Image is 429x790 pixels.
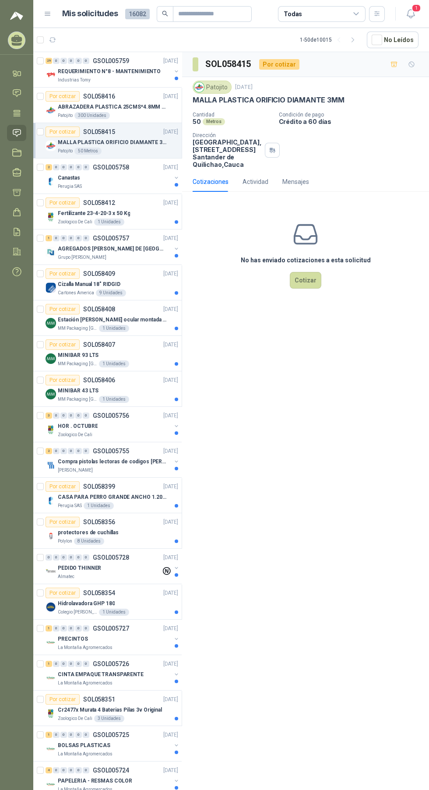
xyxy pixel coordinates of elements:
p: [DATE] [163,270,178,278]
div: Por cotizar [46,339,80,350]
p: Condición de pago [279,112,425,118]
p: La Montaña Agromercados [58,680,113,687]
p: AGREGADOS [PERSON_NAME] DE [GEOGRAPHIC_DATA][PERSON_NAME] [58,245,167,253]
div: 1 Unidades [84,502,114,509]
p: GSOL005726 [93,661,129,667]
p: SOL058407 [83,342,115,348]
h1: Mis solicitudes [62,7,118,20]
p: La Montaña Agromercados [58,644,113,651]
div: 0 [60,625,67,631]
div: 0 [53,625,60,631]
p: Industrias Tomy [58,77,91,84]
p: GSOL005759 [93,58,129,64]
div: 0 [60,448,67,454]
p: [DATE] [163,766,178,775]
p: [DATE] [163,376,178,384]
a: Por cotizarSOL058407[DATE] Company LogoMINIBAR 93 LTSMM Packaging [GEOGRAPHIC_DATA]1 Unidades [33,336,182,371]
p: MM Packaging [GEOGRAPHIC_DATA] [58,396,97,403]
p: [DATE] [163,57,178,65]
p: Cr2477x Murata 4 Baterias Pilas 3v Original [58,706,162,714]
div: 1 Unidades [99,609,129,616]
a: 1 0 0 0 0 0 GSOL005757[DATE] Company LogoAGREGADOS [PERSON_NAME] DE [GEOGRAPHIC_DATA][PERSON_NAME... [46,233,180,261]
div: 0 [83,661,89,667]
p: MINIBAR 43 LTS [58,387,98,395]
p: SOL058399 [83,483,115,490]
div: 0 [60,661,67,667]
p: [GEOGRAPHIC_DATA], [STREET_ADDRESS] Santander de Quilichao , Cauca [193,138,261,168]
p: SOL058415 [83,129,115,135]
div: Por cotizar [46,694,80,705]
p: Cizalla Manual 18" RIDGID [58,280,120,289]
div: 0 [68,661,74,667]
p: Zoologico De Cali [58,715,92,722]
div: 0 [75,58,82,64]
div: 300 Unidades [74,112,110,119]
div: 0 [68,554,74,561]
p: MM Packaging [GEOGRAPHIC_DATA] [58,325,97,332]
div: Por cotizar [46,127,80,137]
div: 0 [68,164,74,170]
p: MINIBAR 93 LTS [58,351,98,360]
p: [DATE] [163,199,178,207]
p: GSOL005756 [93,413,129,419]
div: 0 [83,554,89,561]
p: SOL058354 [83,590,115,596]
p: [DATE] [163,518,178,526]
div: 0 [60,164,67,170]
p: [DATE] [163,412,178,420]
div: 2 [46,448,52,454]
div: 0 [75,767,82,773]
p: La Montaña Agromercados [58,751,113,758]
a: Por cotizarSOL058415[DATE] Company LogoMALLA PLASTICA ORIFICIO DIAMANTE 3MMPatojito50 Metros [33,123,182,159]
a: 3 0 0 0 0 0 GSOL005756[DATE] Company LogoHOR . OCTUBREZoologico De Cali [46,410,180,438]
div: 0 [75,448,82,454]
div: 0 [68,767,74,773]
p: ABRAZADERA PLASTICA 25CMS*4.8MM NEGRA [58,103,167,111]
p: Zoologico De Cali [58,219,92,226]
p: Perugia SAS [58,502,82,509]
div: 0 [53,164,60,170]
img: Company Logo [46,70,56,80]
div: 0 [83,235,89,241]
p: GSOL005728 [93,554,129,561]
a: 0 0 0 0 0 0 GSOL005728[DATE] Company LogoPEDIDO THINNERAlmatec [46,552,180,580]
p: GSOL005724 [93,767,129,773]
p: SOL058416 [83,93,115,99]
p: [DATE] [163,589,178,597]
p: Perugia SAS [58,183,82,190]
div: 0 [83,58,89,64]
p: REQUERIMIENTO N°8 - MANTENIMIENTO [58,67,161,76]
img: Logo peakr [10,11,23,21]
div: Mensajes [282,177,309,187]
div: 0 [75,732,82,738]
p: [DATE] [163,128,178,136]
a: 1 0 0 0 0 0 GSOL005727[DATE] Company LogoPRECINTOSLa Montaña Agromercados [46,623,180,651]
p: SOL058406 [83,377,115,383]
p: PRECINTOS [58,635,88,643]
div: 0 [53,235,60,241]
div: 0 [68,413,74,419]
a: Por cotizarSOL058399[DATE] Company LogoCASA PARA PERRO GRANDE ANCHO 1.20x1.00 x1.20Perugia SAS1 U... [33,478,182,513]
a: 2 0 0 0 0 0 GSOL005758[DATE] Company LogoCanastasPerugia SAS [46,162,180,190]
img: Company Logo [46,282,56,293]
div: 0 [46,554,52,561]
img: Company Logo [46,176,56,187]
div: 0 [83,413,89,419]
p: [DATE] [163,163,178,172]
div: 2 [46,164,52,170]
p: Cantidad [193,112,272,118]
p: [DATE] [163,234,178,243]
p: Patojito [58,148,73,155]
p: Cartones America [58,289,94,296]
a: Por cotizarSOL058406[DATE] Company LogoMINIBAR 43 LTSMM Packaging [GEOGRAPHIC_DATA]1 Unidades [33,371,182,407]
p: Colegio [PERSON_NAME] [58,609,97,616]
p: Estación [PERSON_NAME] ocular montada en grifo [58,316,167,324]
div: 0 [83,448,89,454]
div: Por cotizar [46,91,80,102]
div: 9 Unidades [96,289,126,296]
p: Fertilizante 23-4-20-3 x 50 Kg [58,209,130,218]
img: Company Logo [46,673,56,683]
div: 1 [46,661,52,667]
div: 0 [75,235,82,241]
div: 0 [75,164,82,170]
